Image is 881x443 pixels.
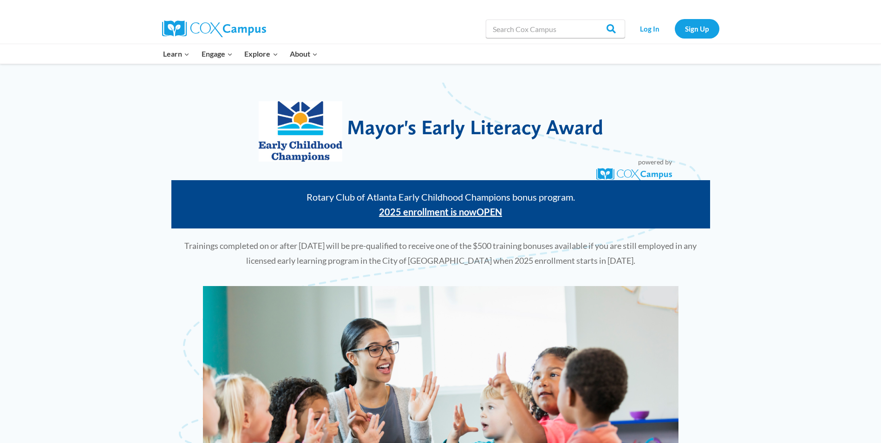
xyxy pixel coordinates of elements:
img: Early Childhood Champions Logo [259,101,342,162]
nav: Primary Navigation [157,44,324,64]
span: About [290,48,318,60]
span: Engage [202,48,233,60]
a: Log In [630,19,670,38]
a: Sign Up [675,19,719,38]
span: Explore [244,48,278,60]
strong: 2025 enrollment is now [379,206,502,217]
span: Learn [163,48,189,60]
span: Trainings completed on or after [DATE] will be pre-qualified to receive one of the $500 training ... [184,241,697,266]
span: OPEN [476,206,502,217]
span: powered by [638,158,672,166]
nav: Secondary Navigation [630,19,719,38]
img: Cox Campus [162,20,266,37]
span: Mayor's Early Literacy Award [347,115,603,139]
input: Search Cox Campus [486,20,625,38]
p: Rotary Club of Atlanta Early Childhood Champions bonus program. [181,189,701,219]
